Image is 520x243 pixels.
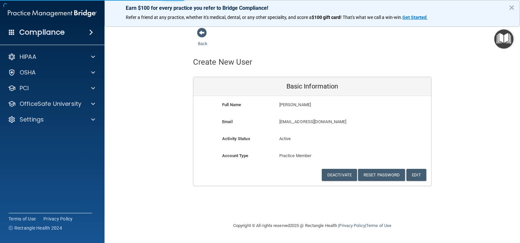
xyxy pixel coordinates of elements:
[366,223,391,228] a: Terms of Use
[402,15,428,20] a: Get Started
[509,2,515,13] button: Close
[312,15,340,20] strong: $100 gift card
[222,153,248,158] b: Account Type
[8,69,95,76] a: OSHA
[20,116,44,123] p: Settings
[494,29,513,49] button: Open Resource Center
[358,169,405,181] button: Reset Password
[43,216,73,222] a: Privacy Policy
[339,223,365,228] a: Privacy Policy
[20,69,36,76] p: OSHA
[8,7,97,20] img: PMB logo
[126,5,499,11] p: Earn $100 for every practice you refer to Bridge Compliance!
[8,100,95,108] a: OfficeSafe University
[193,215,431,236] div: Copyright © All rights reserved 2025 @ Rectangle Health | |
[322,169,357,181] button: Deactivate
[402,15,427,20] strong: Get Started
[279,135,346,143] p: Active
[406,169,426,181] button: Edit
[8,225,62,231] span: Ⓒ Rectangle Health 2024
[19,28,65,37] h4: Compliance
[222,102,241,107] b: Full Name
[20,100,81,108] p: OfficeSafe University
[20,84,29,92] p: PCI
[222,136,250,141] b: Activity Status
[8,116,95,123] a: Settings
[8,84,95,92] a: PCI
[279,101,383,109] p: [PERSON_NAME]
[198,33,207,46] a: Back
[193,77,431,96] div: Basic Information
[8,216,36,222] a: Terms of Use
[340,15,402,20] span: ! That's what we call a win-win.
[20,53,36,61] p: HIPAA
[279,152,346,160] p: Practice Member
[193,58,252,66] h4: Create New User
[126,15,312,20] span: Refer a friend at any practice, whether it's medical, dental, or any other speciality, and score a
[222,119,233,124] b: Email
[8,53,95,61] a: HIPAA
[279,118,383,126] p: [EMAIL_ADDRESS][DOMAIN_NAME]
